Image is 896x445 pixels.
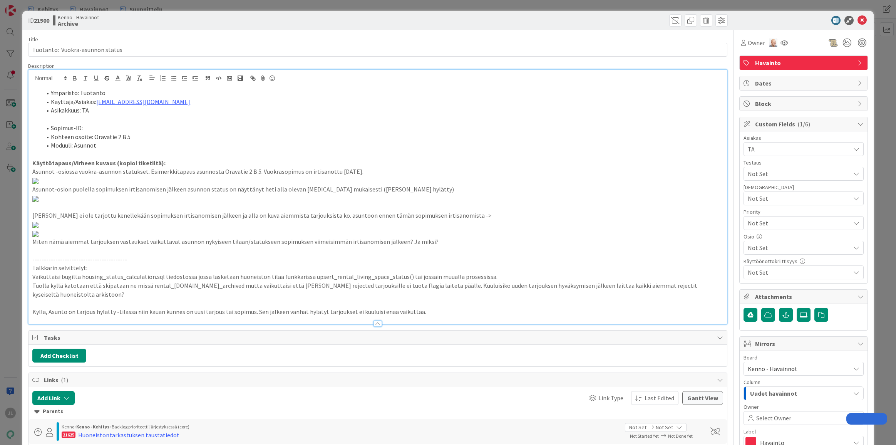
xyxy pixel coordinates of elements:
[756,413,791,423] span: Select Owner
[42,124,723,133] li: Sopimus-ID:
[744,404,759,410] span: Owner
[42,97,723,106] li: Käyttäjä/Asiakas:
[28,62,55,69] span: Description
[755,99,854,108] span: Block
[62,432,75,438] div: 21625
[34,407,721,416] div: Parents
[744,185,864,190] div: [DEMOGRAPHIC_DATA]
[748,169,850,178] span: Not Set
[755,119,854,129] span: Custom Fields
[744,209,864,215] div: Priority
[629,423,646,432] span: Not Set
[744,259,864,264] div: Käyttöönottokriittisyys
[32,391,75,405] button: Add Link
[96,98,190,106] a: [EMAIL_ADDRESS][DOMAIN_NAME]
[744,386,864,400] button: Uudet havainnot
[744,234,864,239] div: Osio
[32,237,723,246] p: Miten nämä aiemmat tarjouksen vastaukset vaikuttavat asunnon nykyiseen tilaan/statukseen sopimuks...
[744,160,864,165] div: Testaus
[32,349,86,363] button: Add Checklist
[32,281,723,299] p: Tuolla kyllä katotaan että skipataan ne missä rental_[DOMAIN_NAME]_archived mutta vaikuttaisi ett...
[32,255,723,264] p: -----------------------------------------
[32,167,723,176] p: Asunnot -osiossa vuokra-asunnon statukset. Esimerkkitapaus asunnosta Oravatie 2 B 5. Vuokrasopimu...
[32,159,166,167] strong: Käyttötapaus/Virheen kuvaus (kopioi tiketiltä):
[748,243,850,252] span: Not Set
[62,424,76,430] span: Kenno ›
[750,388,797,398] span: Uudet havainnot
[34,17,49,24] b: 21500
[42,89,723,97] li: Ympäristö: Tuotanto
[748,144,850,154] span: TA
[744,355,757,360] span: Board
[755,292,854,301] span: Attachments
[656,423,673,432] span: Not Set
[744,135,864,141] div: Asiakas
[28,16,49,25] span: ID
[645,393,674,403] span: Last Edited
[32,272,723,281] p: Vaikuttaisi bugilta housing_status_calculation.sql tiedostossa jossa lasketaan huoneiston tilaa f...
[44,333,713,342] span: Tasks
[769,39,777,47] img: NG
[32,211,723,220] p: [PERSON_NAME] ei ole tarjottu kenellekään sopimuksen irtisanomisen jälkeen ja alla on kuva aiemmi...
[748,38,765,47] span: Owner
[755,79,854,88] span: Dates
[112,424,189,430] span: Backlog prioriteetti järjestyksessä (core)
[32,264,723,272] p: Talkkarin selvittelyt:
[32,178,39,184] img: attachment
[797,120,810,128] span: ( 1/6 )
[755,58,854,67] span: Havainto
[44,375,713,385] span: Links
[42,133,723,141] li: Kohteen osoite: Oravatie 2 B 5
[668,433,693,439] span: Not Done Yet
[28,36,38,43] label: Title
[58,14,99,20] span: Kenno - Havainnot
[748,365,797,373] span: Kenno - Havainnot
[28,43,727,57] input: type card name here...
[32,196,39,202] img: attachment
[32,231,39,237] img: attachment
[631,391,678,405] button: Last Edited
[748,218,846,228] span: Not Set
[58,20,99,27] b: Archive
[76,424,112,430] b: Kenno - Kehitys ›
[598,393,623,403] span: Link Type
[744,429,756,434] span: Label
[32,185,723,194] p: Asunnot-osion puolella sopimuksen irtisanomisen jälkeen asunnon status on näyttänyt heti alla ole...
[682,391,723,405] button: Gantt View
[42,106,723,115] li: Asikakkuus: TA
[32,222,39,228] img: attachment
[61,376,68,384] span: ( 1 )
[744,380,760,385] span: Column
[748,268,850,277] span: Not Set
[42,141,723,150] li: Moduuli: Asunnot
[755,339,854,348] span: Mirrors
[32,307,723,316] p: Kyllä, Asunto on tarjous hylätty -tilassa niin kauan kunnes on uusi tarjous tai sopimus. Sen jälk...
[748,194,850,203] span: Not Set
[630,433,659,439] span: Not Started Yet
[78,430,179,440] div: Huoneistontarkastuksen taustatiedot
